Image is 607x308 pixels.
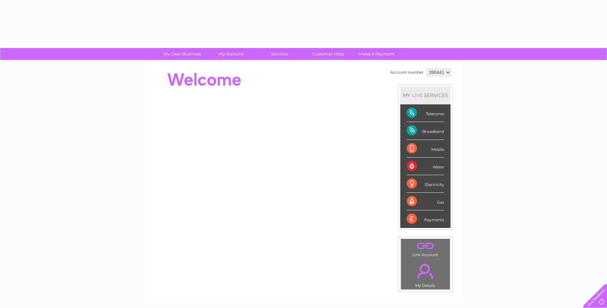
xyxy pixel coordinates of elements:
div: MY SERVICES [400,86,451,104]
td: Link Account [401,239,450,259]
div: Broadband [407,122,444,140]
div: Payments [407,210,444,228]
a: My Account [204,48,257,60]
a: . [403,260,448,282]
div: LIVE [411,92,424,98]
a: Services [253,48,306,60]
a: . [403,240,448,252]
div: Electricity [407,175,444,193]
div: Telecoms [407,104,444,122]
div: Mobile [407,140,444,158]
div: Gas [407,193,444,210]
td: My Details [401,258,450,290]
a: Make A Payment [350,48,403,60]
a: My Clear Business [156,48,209,60]
div: Water [407,158,444,175]
a: Customer Help [302,48,355,60]
td: Account number [389,67,425,78]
